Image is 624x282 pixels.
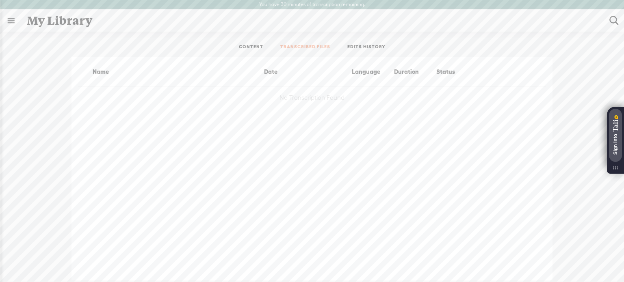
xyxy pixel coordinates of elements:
a: TRANSCRIBED FILES [280,44,330,51]
div: Date [262,67,350,77]
div: Duration [392,67,435,77]
div: Language [350,67,392,77]
div: Status [435,67,477,77]
label: You have 30 minutes of transcription remaining. [259,2,365,8]
a: CONTENT [239,44,263,51]
div: Name [78,67,262,77]
div: No Transcription Found [78,86,546,109]
a: EDITS HISTORY [347,44,386,51]
div: My Library [21,10,604,31]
